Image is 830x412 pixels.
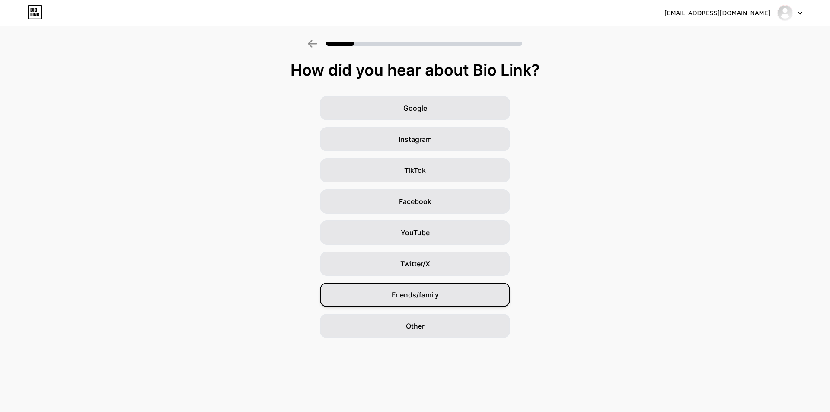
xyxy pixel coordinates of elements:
span: Twitter/X [400,259,430,269]
div: How did you hear about Bio Link? [4,61,826,79]
span: TikTok [404,165,426,176]
span: Friends/family [392,290,439,300]
span: Google [403,103,427,113]
span: Instagram [399,134,432,144]
span: Facebook [399,196,431,207]
span: YouTube [401,227,430,238]
img: provsionavl [777,5,793,21]
div: [EMAIL_ADDRESS][DOMAIN_NAME] [664,9,770,18]
span: Other [406,321,425,331]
